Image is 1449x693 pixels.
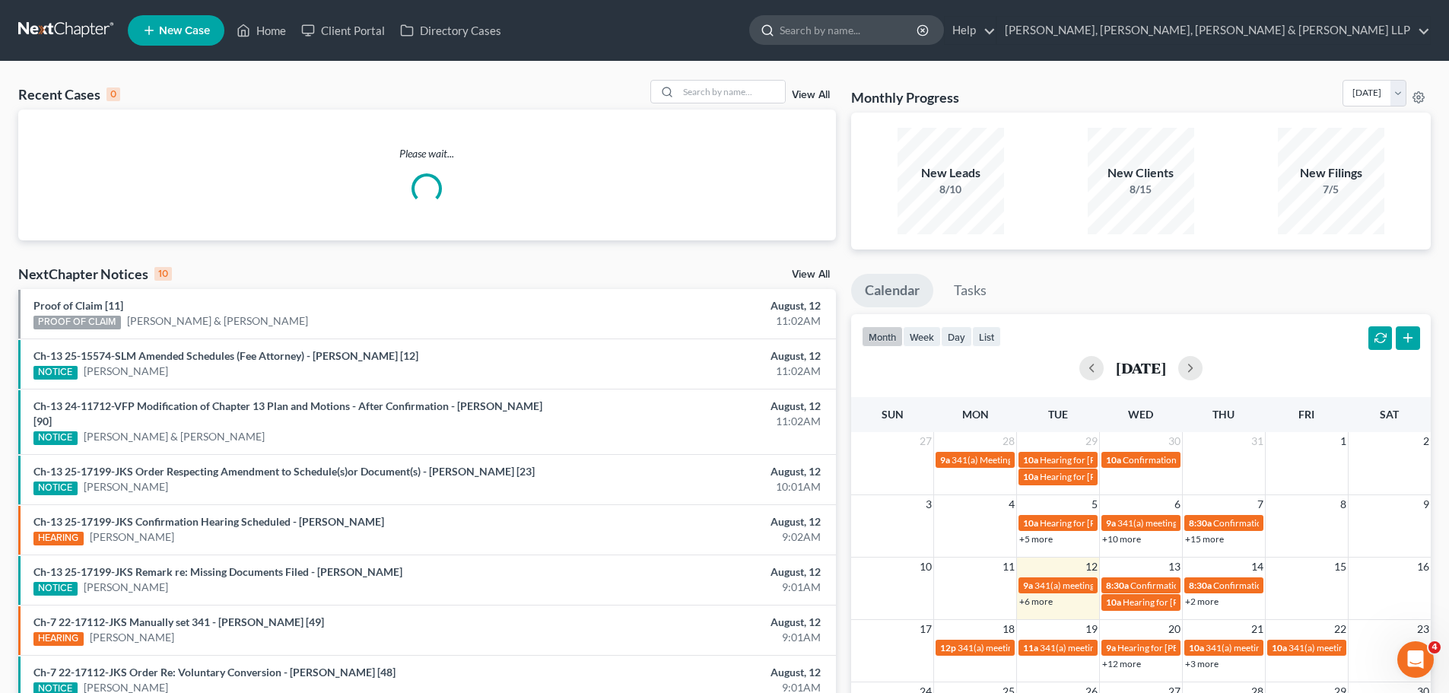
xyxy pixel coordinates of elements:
[780,16,919,44] input: Search by name...
[33,632,84,646] div: HEARING
[33,582,78,596] div: NOTICE
[1102,658,1141,669] a: +12 more
[851,88,959,106] h3: Monthly Progress
[678,81,785,103] input: Search by name...
[1339,432,1348,450] span: 1
[33,565,402,578] a: Ch-13 25-17199-JKS Remark re: Missing Documents Filed - [PERSON_NAME]
[1167,432,1182,450] span: 30
[1117,517,1345,529] span: 341(a) meeting for [PERSON_NAME] & [PERSON_NAME]
[568,479,821,494] div: 10:01AM
[1416,620,1431,638] span: 23
[862,326,903,347] button: month
[1106,642,1116,653] span: 9a
[1102,533,1141,545] a: +10 more
[568,514,821,529] div: August, 12
[568,630,821,645] div: 9:01AM
[84,429,265,444] a: [PERSON_NAME] & [PERSON_NAME]
[1189,517,1212,529] span: 8:30a
[1278,164,1384,182] div: New Filings
[1278,182,1384,197] div: 7/5
[1019,533,1053,545] a: +5 more
[568,399,821,414] div: August, 12
[1298,408,1314,421] span: Fri
[1212,408,1235,421] span: Thu
[33,316,121,329] div: PROOF OF CLAIM
[882,408,904,421] span: Sun
[84,580,168,595] a: [PERSON_NAME]
[1106,454,1121,466] span: 10a
[940,274,1000,307] a: Tasks
[1416,558,1431,576] span: 16
[1116,360,1166,376] h2: [DATE]
[33,465,535,478] a: Ch-13 25-17199-JKS Order Respecting Amendment to Schedule(s)or Document(s) - [PERSON_NAME] [23]
[90,630,174,645] a: [PERSON_NAME]
[1019,596,1053,607] a: +6 more
[1185,658,1219,669] a: +3 more
[1084,620,1099,638] span: 19
[1123,596,1241,608] span: Hearing for [PERSON_NAME]
[1048,408,1068,421] span: Tue
[1040,454,1158,466] span: Hearing for [PERSON_NAME]
[1189,580,1212,591] span: 8:30a
[1250,558,1265,576] span: 14
[127,313,308,329] a: [PERSON_NAME] & [PERSON_NAME]
[33,482,78,495] div: NOTICE
[18,146,836,161] p: Please wait...
[1090,495,1099,513] span: 5
[568,414,821,429] div: 11:02AM
[997,17,1430,44] a: [PERSON_NAME], [PERSON_NAME], [PERSON_NAME] & [PERSON_NAME] LLP
[568,364,821,379] div: 11:02AM
[918,620,933,638] span: 17
[84,364,168,379] a: [PERSON_NAME]
[33,399,542,428] a: Ch-13 24-11712-VFP Modification of Chapter 13 Plan and Motions - After Confirmation - [PERSON_NAM...
[33,615,324,628] a: Ch-7 22-17112-JKS Manually set 341 - [PERSON_NAME] [49]
[1040,517,1158,529] span: Hearing for [PERSON_NAME]
[568,298,821,313] div: August, 12
[1084,432,1099,450] span: 29
[568,348,821,364] div: August, 12
[1106,596,1121,608] span: 10a
[1289,642,1435,653] span: 341(a) meeting for [PERSON_NAME]
[898,182,1004,197] div: 8/10
[1088,182,1194,197] div: 8/15
[1001,620,1016,638] span: 18
[1106,580,1129,591] span: 8:30a
[159,25,210,37] span: New Case
[1023,517,1038,529] span: 10a
[1422,495,1431,513] span: 9
[952,454,1099,466] span: 341(a) Meeting for [PERSON_NAME]
[1397,641,1434,678] iframe: Intercom live chat
[1117,642,1317,653] span: Hearing for [PERSON_NAME] & [PERSON_NAME]
[972,326,1001,347] button: list
[568,665,821,680] div: August, 12
[568,580,821,595] div: 9:01AM
[1034,580,1181,591] span: 341(a) meeting for [PERSON_NAME]
[1422,432,1431,450] span: 2
[1040,471,1158,482] span: Hearing for [PERSON_NAME]
[945,17,996,44] a: Help
[1185,533,1224,545] a: +15 more
[1339,495,1348,513] span: 8
[792,269,830,280] a: View All
[1023,454,1038,466] span: 10a
[1185,596,1219,607] a: +2 more
[1040,642,1187,653] span: 341(a) meeting for [PERSON_NAME]
[941,326,972,347] button: day
[33,431,78,445] div: NOTICE
[1001,558,1016,576] span: 11
[918,558,933,576] span: 10
[1128,408,1153,421] span: Wed
[1333,558,1348,576] span: 15
[1250,432,1265,450] span: 31
[1023,642,1038,653] span: 11a
[392,17,509,44] a: Directory Cases
[33,366,78,380] div: NOTICE
[1023,580,1033,591] span: 9a
[903,326,941,347] button: week
[18,85,120,103] div: Recent Cases
[1380,408,1399,421] span: Sat
[33,515,384,528] a: Ch-13 25-17199-JKS Confirmation Hearing Scheduled - [PERSON_NAME]
[568,564,821,580] div: August, 12
[1250,620,1265,638] span: 21
[1007,495,1016,513] span: 4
